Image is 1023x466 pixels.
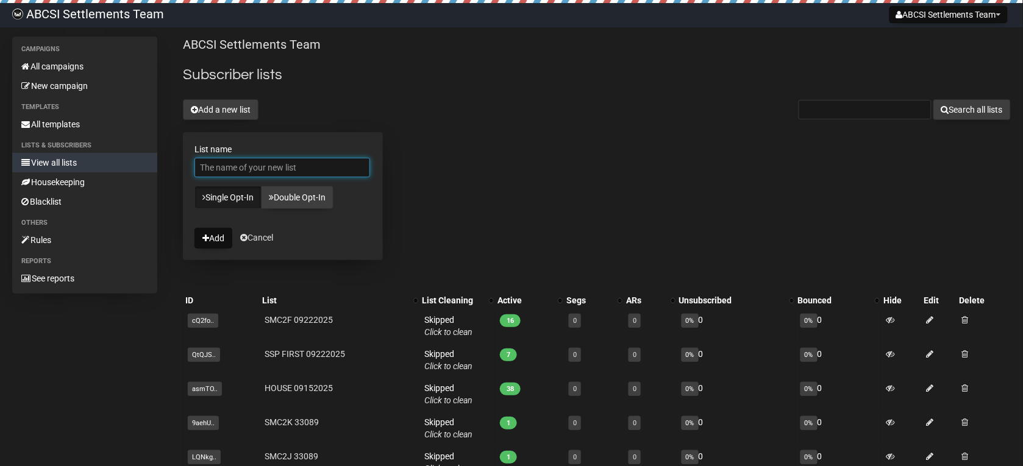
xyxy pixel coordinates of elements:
a: 0 [633,385,636,393]
span: 16 [500,314,521,327]
div: Unsubscribed [679,294,783,306]
td: 0 [677,377,796,411]
span: 0% [682,314,699,328]
a: Rules [12,230,157,250]
button: Search all lists [933,99,1011,120]
a: SMC2J 33089 [265,451,319,461]
td: 0 [677,411,796,445]
a: 0 [633,317,636,325]
span: 0% [800,314,818,328]
span: Skipped [424,417,472,439]
span: 0% [800,382,818,396]
div: Delete [960,294,1008,306]
a: Click to clean [424,361,472,371]
th: Delete: No sort applied, sorting is disabled [957,292,1011,309]
div: Segs [566,294,611,306]
th: Hide: No sort applied, sorting is disabled [881,292,922,309]
th: Segs: No sort applied, activate to apply an ascending sort [564,292,624,309]
span: QtQJS.. [188,348,220,362]
span: 7 [500,348,517,361]
span: 1 [500,451,517,464]
a: View all lists [12,153,157,172]
span: Skipped [424,315,472,337]
a: 0 [633,419,636,427]
th: ID: No sort applied, sorting is disabled [183,292,260,309]
span: 0% [682,450,699,464]
span: asmTO.. [188,382,222,396]
td: 0 [677,309,796,343]
img: 818717fe0d1a93967a8360cf1c6c54c8 [12,9,23,19]
a: Click to clean [424,429,472,439]
span: 0% [682,382,699,396]
td: 0 [796,309,882,343]
span: 38 [500,383,521,395]
button: Add [194,228,232,249]
th: Unsubscribed: No sort applied, activate to apply an ascending sort [677,292,796,309]
span: 0% [800,450,818,464]
a: Click to clean [424,327,472,337]
div: ID [185,294,258,306]
span: 0% [800,348,818,362]
a: Single Opt-In [194,186,262,209]
th: Active: No sort applied, activate to apply an ascending sort [495,292,564,309]
span: 0% [800,416,818,430]
a: 0 [573,385,577,393]
th: Edit: No sort applied, sorting is disabled [922,292,957,309]
td: 0 [677,343,796,377]
a: Double Opt-In [261,186,333,209]
a: 0 [573,317,577,325]
span: Skipped [424,349,472,371]
div: Bounced [798,294,869,306]
a: New campaign [12,76,157,96]
span: Skipped [424,383,472,405]
li: Lists & subscribers [12,138,157,153]
a: All templates [12,115,157,134]
a: 0 [633,453,636,461]
div: Active [497,294,552,306]
a: SMC2F 09222025 [265,315,333,325]
td: 0 [796,343,882,377]
span: 0% [682,416,699,430]
a: 0 [573,351,577,359]
span: 1 [500,417,517,429]
a: 0 [633,351,636,359]
th: List Cleaning: No sort applied, activate to apply an ascending sort [419,292,495,309]
div: List Cleaning [422,294,483,306]
h2: Subscriber lists [183,64,1011,86]
th: Bounced: No sort applied, activate to apply an ascending sort [796,292,882,309]
div: Hide [883,294,919,306]
span: LQNkg.. [188,450,221,464]
p: ABCSI Settlements Team [183,37,1011,53]
a: See reports [12,269,157,288]
td: 0 [796,377,882,411]
th: List: No sort applied, activate to apply an ascending sort [260,292,420,309]
div: ARs [626,294,664,306]
a: 0 [573,453,577,461]
a: Blacklist [12,192,157,211]
span: 9aehU.. [188,416,219,430]
li: Templates [12,100,157,115]
li: Others [12,216,157,230]
button: Add a new list [183,99,258,120]
div: Edit [924,294,955,306]
td: 0 [796,411,882,445]
a: 0 [573,419,577,427]
a: All campaigns [12,57,157,76]
a: Click to clean [424,395,472,405]
a: Housekeeping [12,172,157,192]
a: Cancel [240,233,273,242]
li: Reports [12,254,157,269]
a: HOUSE 09152025 [265,383,333,393]
span: cQ2fo.. [188,314,218,328]
input: The name of your new list [194,158,370,177]
th: ARs: No sort applied, activate to apply an ascending sort [624,292,676,309]
a: SMC2K 33089 [265,417,319,427]
li: Campaigns [12,42,157,57]
span: 0% [682,348,699,362]
button: ABCSI Settlements Team [889,6,1008,23]
div: List [263,294,408,306]
label: List name [194,144,371,155]
a: SSP FIRST 09222025 [265,349,346,359]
